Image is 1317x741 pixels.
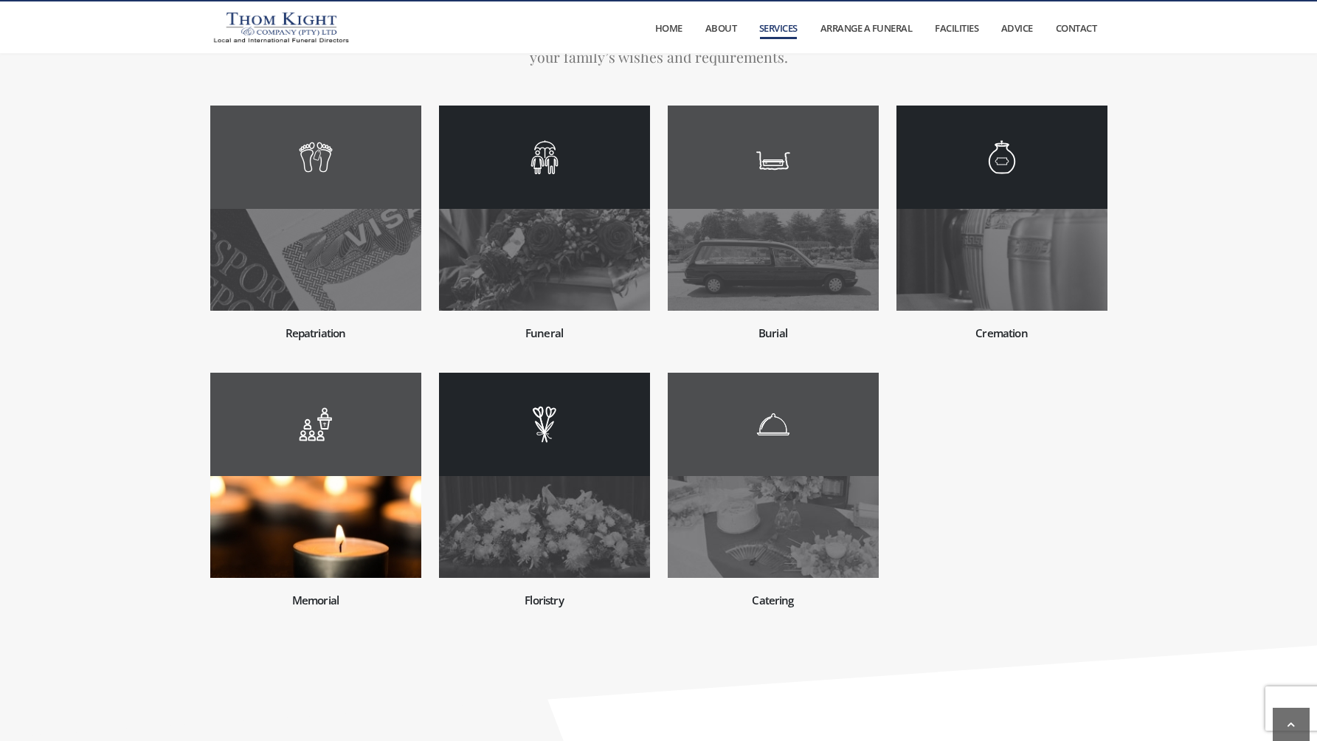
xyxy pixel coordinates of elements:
[924,2,989,54] a: Facilities
[292,593,339,607] a: Memorial
[525,593,563,607] a: Floristry
[809,2,922,54] a: Arrange a Funeral
[1045,2,1107,54] a: Contact
[525,325,563,340] a: Funeral
[749,2,809,54] a: Services
[694,2,747,54] a: About
[758,325,787,340] a: Burial
[210,9,352,46] img: Thom Kight Nationwide and International Funeral Directors
[975,325,1027,340] a: Cremation
[645,2,694,54] a: Home
[286,325,346,340] a: Repatriation
[990,2,1043,54] a: Advice
[752,593,793,607] a: Catering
